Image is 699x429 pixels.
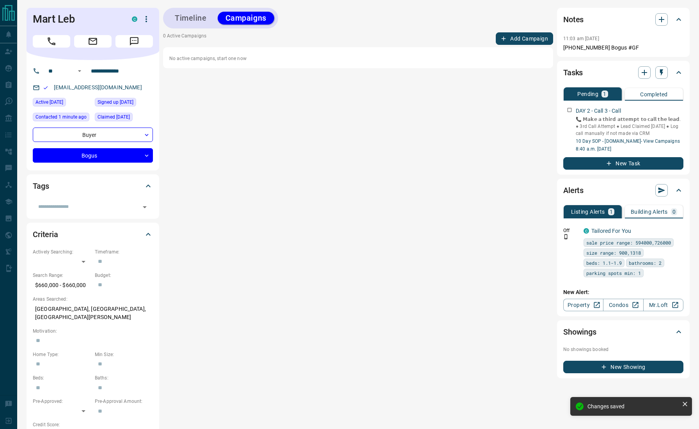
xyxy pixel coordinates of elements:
[563,157,683,170] button: New Task
[95,98,153,109] div: Sat Aug 02 2025
[95,272,153,279] p: Budget:
[98,113,130,121] span: Claimed [DATE]
[563,36,599,41] p: 11:03 am [DATE]
[54,84,142,90] a: [EMAIL_ADDRESS][DOMAIN_NAME]
[629,259,662,267] span: bathrooms: 2
[586,269,641,277] span: parking spots min: 1
[640,92,668,97] p: Completed
[576,138,680,144] a: 10 Day SOP - [DOMAIN_NAME]- View Campaigns
[33,296,153,303] p: Areas Searched:
[33,279,91,292] p: $660,000 - $660,000
[33,248,91,255] p: Actively Searching:
[33,421,153,428] p: Credit Score:
[563,66,583,79] h2: Tasks
[563,181,683,200] div: Alerts
[563,326,596,338] h2: Showings
[95,248,153,255] p: Timeframe:
[571,209,605,214] p: Listing Alerts
[603,91,606,97] p: 1
[33,98,91,109] div: Sat Aug 02 2025
[563,63,683,82] div: Tasks
[586,239,671,246] span: sale price range: 594000,726000
[33,351,91,358] p: Home Type:
[610,209,613,214] p: 1
[95,374,153,381] p: Baths:
[563,323,683,341] div: Showings
[496,32,553,45] button: Add Campaign
[603,299,643,311] a: Condos
[584,228,589,234] div: condos.ca
[576,116,683,137] p: 📞 𝗠𝗮𝗸𝗲 𝗮 𝘁𝗵𝗶𝗿𝗱 𝗮𝘁𝘁𝗲𝗺𝗽𝘁 𝘁𝗼 𝗰𝗮𝗹𝗹 𝘁𝗵𝗲 𝗹𝗲𝗮𝗱. ● 3rd Call Attempt ● Lead Claimed [DATE] ● Log call manu...
[576,107,621,115] p: DAY 2 - Call 3 - Call
[33,374,91,381] p: Beds:
[563,184,584,197] h2: Alerts
[33,180,49,192] h2: Tags
[33,228,58,241] h2: Criteria
[672,209,676,214] p: 0
[563,361,683,373] button: New Showing
[43,85,48,90] svg: Email Valid
[139,202,150,213] button: Open
[563,299,603,311] a: Property
[563,234,569,239] svg: Push Notification Only
[95,398,153,405] p: Pre-Approval Amount:
[591,228,631,234] a: Tailored For You
[563,44,683,52] p: [PHONE_NUMBER] Bogus #GF
[586,249,641,257] span: size range: 900,1318
[563,288,683,296] p: New Alert:
[95,351,153,358] p: Min Size:
[115,35,153,48] span: Message
[33,35,70,48] span: Call
[586,259,622,267] span: beds: 1.1-1.9
[33,272,91,279] p: Search Range:
[218,12,274,25] button: Campaigns
[169,55,547,62] p: No active campaigns, start one now
[163,32,206,45] p: 0 Active Campaigns
[33,128,153,142] div: Buyer
[563,227,579,234] p: Off
[33,328,153,335] p: Motivation:
[75,66,84,76] button: Open
[132,16,137,22] div: condos.ca
[577,91,598,97] p: Pending
[33,13,120,25] h1: Mart Leb
[33,148,153,163] div: Bogus
[631,209,668,214] p: Building Alerts
[95,113,153,124] div: Sat Aug 02 2025
[563,10,683,29] div: Notes
[563,13,584,26] h2: Notes
[74,35,112,48] span: Email
[33,398,91,405] p: Pre-Approved:
[33,113,91,124] div: Wed Aug 13 2025
[587,403,679,409] div: Changes saved
[576,145,683,152] p: 8:40 a.m. [DATE]
[98,98,133,106] span: Signed up [DATE]
[167,12,215,25] button: Timeline
[33,177,153,195] div: Tags
[563,346,683,353] p: No showings booked
[35,98,63,106] span: Active [DATE]
[643,299,683,311] a: Mr.Loft
[35,113,87,121] span: Contacted 1 minute ago
[33,225,153,244] div: Criteria
[33,303,153,324] p: [GEOGRAPHIC_DATA], [GEOGRAPHIC_DATA], [GEOGRAPHIC_DATA][PERSON_NAME]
